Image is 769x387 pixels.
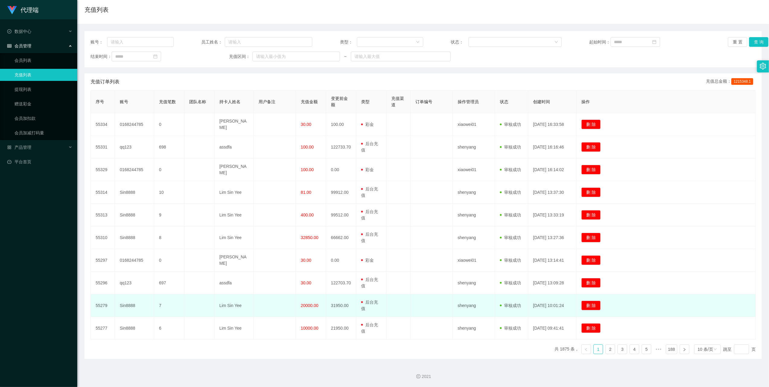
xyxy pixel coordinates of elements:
a: 4 [630,345,639,354]
button: 删 除 [581,210,601,220]
span: 后台充值 [361,277,378,288]
td: 697 [154,272,184,294]
a: 充值列表 [14,69,72,81]
span: 操作 [581,99,590,104]
span: 数据中心 [7,29,31,34]
td: Sin8888 [115,204,154,226]
td: 55314 [91,181,115,204]
span: 审核成功 [500,326,521,331]
li: 向后 5 页 [654,344,663,354]
td: [DATE] 13:14:41 [528,249,577,272]
td: 55296 [91,272,115,294]
li: 下一页 [680,344,689,354]
td: [PERSON_NAME] [214,113,254,136]
span: 100.00 [301,167,314,172]
i: 图标: copyright [416,374,421,379]
span: 10000.00 [301,326,318,331]
i: 图标: calendar [153,54,157,59]
td: Lim Sin Yee [214,317,254,340]
span: 审核成功 [500,145,521,149]
button: 删 除 [581,323,601,333]
span: 会员管理 [7,43,31,48]
span: ••• [654,344,663,354]
td: 0168244785 [115,249,154,272]
td: shenyang [453,226,495,249]
td: 100.00 [326,113,356,136]
span: 30.00 [301,122,311,127]
span: 100.00 [301,145,314,149]
span: 充值金额 [301,99,318,104]
a: 会员加减打码量 [14,127,72,139]
input: 请输入 [225,37,312,47]
h1: 代理端 [21,0,39,20]
td: qq123 [115,136,154,158]
td: 122703.70 [326,272,356,294]
button: 重 置 [728,37,747,47]
span: 后台充值 [361,322,378,334]
td: 21950.00 [326,317,356,340]
span: 序号 [96,99,104,104]
td: 6 [154,317,184,340]
h1: 充值列表 [84,5,109,14]
i: 图标: appstore-o [7,145,11,149]
td: 0.00 [326,249,356,272]
div: 2021 [82,373,764,380]
span: 审核成功 [500,122,521,127]
span: 彩金 [361,122,374,127]
td: 0168244785 [115,158,154,181]
li: 5 [642,344,651,354]
button: 删 除 [581,233,601,242]
span: 81.00 [301,190,311,195]
td: 55279 [91,294,115,317]
div: 充值总金额： [706,78,756,85]
span: 结束时间： [91,53,112,60]
i: 图标: calendar [652,40,656,44]
a: 188 [666,345,677,354]
td: Sin8888 [115,226,154,249]
td: Lim Sin Yee [214,204,254,226]
span: 类型： [340,39,357,45]
td: 55313 [91,204,115,226]
span: 订单编号 [415,99,432,104]
span: 彩金 [361,258,374,263]
span: 后台充值 [361,209,378,220]
li: 共 1875 条， [555,344,579,354]
a: 3 [618,345,627,354]
i: 图标: setting [760,63,766,69]
td: [DATE] 16:33:58 [528,113,577,136]
td: shenyang [453,294,495,317]
td: 0168244785 [115,113,154,136]
td: 8 [154,226,184,249]
i: 图标: down [416,40,420,44]
span: 彩金 [361,167,374,172]
span: 审核成功 [500,280,521,285]
span: ~ [340,53,351,60]
button: 删 除 [581,187,601,197]
input: 请输入最小值为 [253,52,340,61]
i: 图标: down [713,347,717,352]
td: [DATE] 13:33:19 [528,204,577,226]
span: 状态： [451,39,469,45]
td: [DATE] 13:37:30 [528,181,577,204]
td: shenyang [453,204,495,226]
td: [DATE] 16:16:46 [528,136,577,158]
span: 后台充值 [361,232,378,243]
span: 充值区间： [229,53,252,60]
span: 员工姓名： [202,39,225,45]
td: 66662.00 [326,226,356,249]
td: Lim Sin Yee [214,181,254,204]
button: 删 除 [581,165,601,174]
span: 起始时间： [589,39,611,45]
td: Sin8888 [115,294,154,317]
span: 20000.00 [301,303,318,308]
td: 99512.00 [326,204,356,226]
td: [DATE] 10:01:24 [528,294,577,317]
span: 后台充值 [361,300,378,311]
span: 32850.00 [301,235,318,240]
span: 状态 [500,99,508,104]
button: 删 除 [581,142,601,152]
span: 充值渠道 [391,96,404,107]
span: 1215348.1 [731,78,753,85]
td: [DATE] 09:41:41 [528,317,577,340]
span: 后台充值 [361,141,378,152]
